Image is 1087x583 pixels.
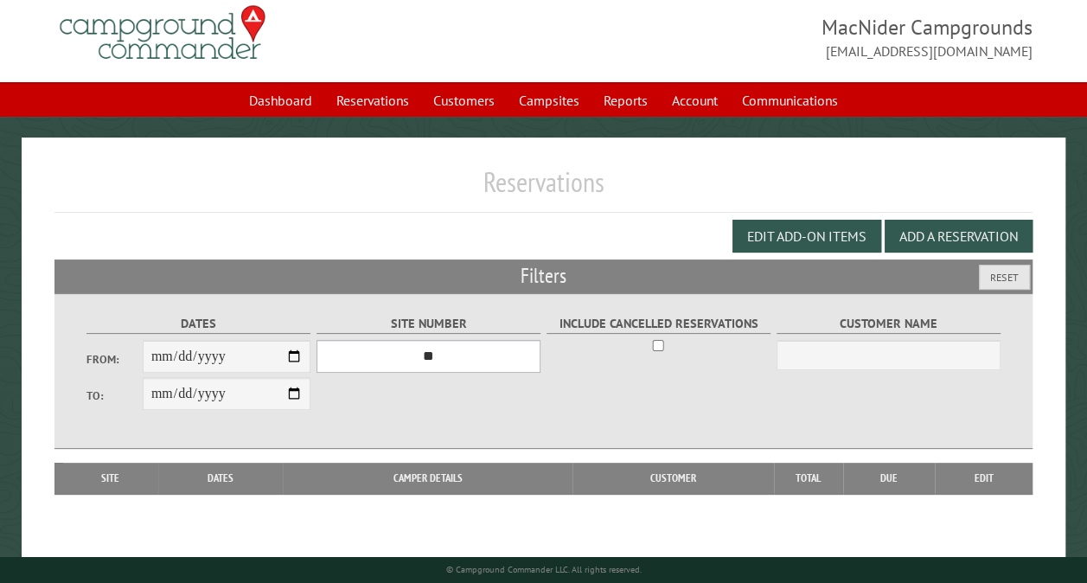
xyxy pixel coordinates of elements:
a: Account [662,84,728,117]
button: Edit Add-on Items [732,220,881,253]
button: Reset [979,265,1030,290]
a: Communications [732,84,848,117]
small: © Campground Commander LLC. All rights reserved. [446,564,642,575]
label: Dates [86,314,310,334]
th: Due [843,463,935,494]
h1: Reservations [54,165,1033,213]
label: Site Number [317,314,540,334]
a: Reports [593,84,658,117]
th: Edit [935,463,1033,494]
h2: Filters [54,259,1033,292]
a: Reservations [326,84,419,117]
label: Include Cancelled Reservations [547,314,770,334]
th: Total [774,463,843,494]
a: Dashboard [239,84,323,117]
button: Add a Reservation [885,220,1033,253]
th: Dates [158,463,283,494]
th: Camper Details [283,463,573,494]
a: Customers [423,84,505,117]
label: Customer Name [777,314,1001,334]
th: Site [63,463,158,494]
a: Campsites [508,84,590,117]
span: MacNider Campgrounds [EMAIL_ADDRESS][DOMAIN_NAME] [544,13,1033,61]
label: From: [86,351,143,368]
th: Customer [572,463,773,494]
label: To: [86,388,143,404]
